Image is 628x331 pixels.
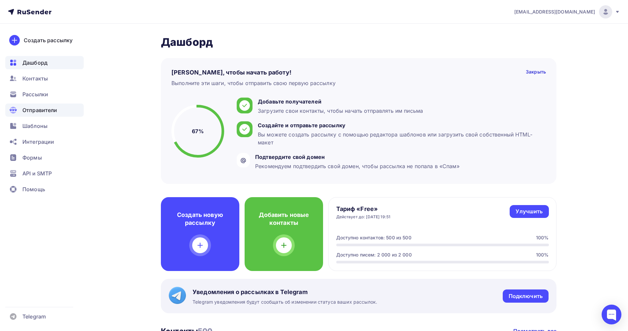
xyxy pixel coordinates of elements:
[5,72,84,85] a: Контакты
[255,162,460,170] div: Рекомендуем подтвердить свой домен, чтобы рассылка не попала в «Спам»
[193,288,377,296] span: Уведомления о рассылках в Telegram
[255,153,460,161] div: Подтвердите свой домен
[5,119,84,133] a: Шаблоны
[514,5,620,18] a: [EMAIL_ADDRESS][DOMAIN_NAME]
[22,154,42,162] span: Формы
[22,138,54,146] span: Интеграции
[192,127,203,135] h5: 67%
[22,313,46,320] span: Telegram
[255,211,313,227] h4: Добавить новые контакты
[258,107,423,115] div: Загрузите свои контакты, чтобы начать отправлять им письма
[258,121,543,129] div: Создайте и отправьте рассылку
[536,234,549,241] div: 100%
[22,106,57,114] span: Отправители
[509,292,543,300] div: Подключить
[22,122,47,130] span: Шаблоны
[5,88,84,101] a: Рассылки
[161,36,556,49] h2: Дашборд
[5,151,84,164] a: Формы
[22,59,47,67] span: Дашборд
[171,69,291,76] h4: [PERSON_NAME], чтобы начать работу!
[171,211,229,227] h4: Создать новую рассылку
[22,169,52,177] span: API и SMTP
[24,36,73,44] div: Создать рассылку
[258,98,423,105] div: Добавьте получателей
[258,131,543,146] div: Вы можете создать рассылку с помощью редактора шаблонов или загрузить свой собственный HTML-макет
[5,56,84,69] a: Дашборд
[336,234,411,241] div: Доступно контактов: 500 из 500
[336,214,391,220] div: Действует до: [DATE] 19:51
[22,75,48,82] span: Контакты
[336,205,391,213] h4: Тариф «Free»
[171,79,336,87] div: Выполните эти шаги, чтобы отправить свою первую рассылку
[536,252,549,258] div: 100%
[336,252,412,258] div: Доступно писем: 2 000 из 2 000
[5,104,84,117] a: Отправители
[516,208,543,215] div: Улучшить
[22,185,45,193] span: Помощь
[22,90,48,98] span: Рассылки
[193,299,377,305] span: Telegram уведомления будут сообщать об изменении статуса ваших рассылок.
[526,69,546,76] div: Закрыть
[514,9,595,15] span: [EMAIL_ADDRESS][DOMAIN_NAME]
